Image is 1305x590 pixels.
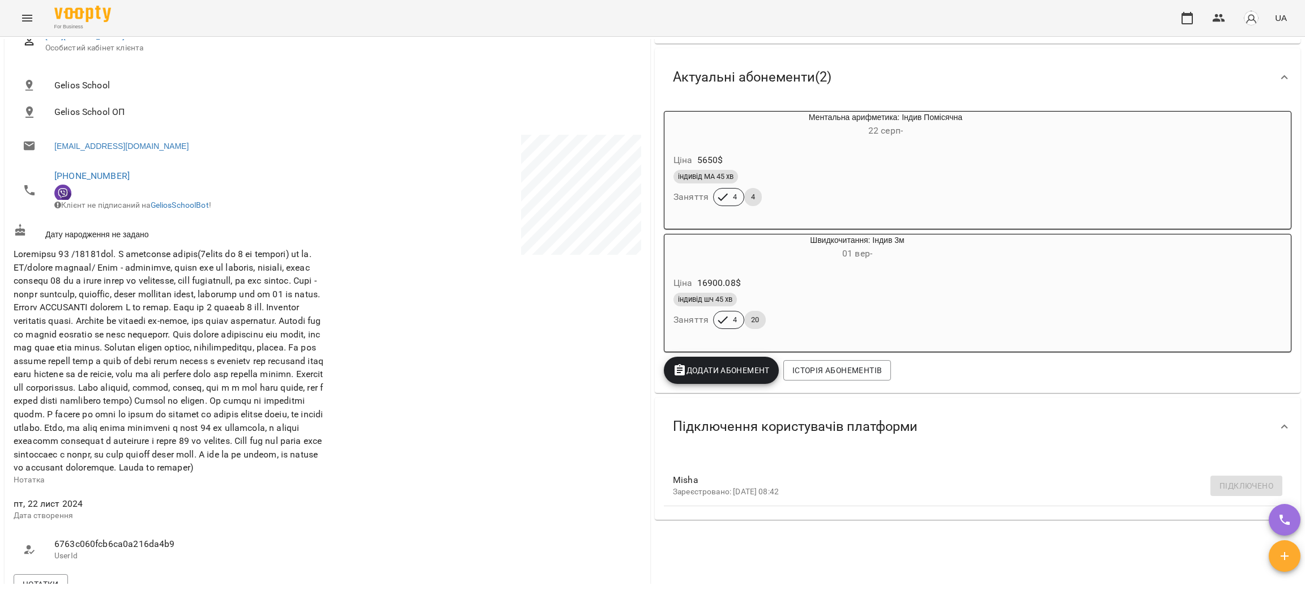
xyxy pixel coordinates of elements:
[673,69,831,86] span: Актуальні абонементи ( 2 )
[744,192,762,202] span: 4
[14,249,323,473] span: Loremipsu 93 /18181dol. S ametconse adipis(7elits do 8 ei tempori) ut la. ET/dolore magnaal/ Enim...
[14,474,325,486] p: Нотатка
[673,294,737,305] span: індивід шч 45 хв
[783,360,891,380] button: Історія абонементів
[673,486,1264,498] p: Зареєстровано: [DATE] 08:42
[664,357,779,384] button: Додати Абонемент
[726,192,744,202] span: 4
[14,510,325,521] p: Дата створення
[1275,12,1287,24] span: UA
[673,172,738,182] span: індивід МА 45 хв
[54,550,316,562] p: UserId
[697,153,723,167] p: 5650 $
[792,364,882,377] span: Історія абонементів
[673,275,693,291] h6: Ціна
[673,364,770,377] span: Додати Абонемент
[664,112,1052,220] button: Ментальна арифметика: Індив Помісячна22 серп- Ціна5650$індивід МА 45 хвЗаняття44
[14,5,41,32] button: Menu
[54,183,86,200] div: Клієнт підписаний на VooptyBot
[54,170,130,181] a: [PHONE_NUMBER]
[54,140,189,152] a: [EMAIL_ADDRESS][DOMAIN_NAME]
[54,537,316,551] span: 6763c060fcb6ca0a216da4b9
[697,276,741,290] p: 16900.08 $
[673,189,709,205] h6: Заняття
[54,185,71,202] img: Viber
[664,234,719,262] div: Швидкочитання: Індив 3м
[54,79,632,92] span: Gelios School
[673,152,693,168] h6: Ціна
[664,234,996,343] button: Швидкочитання: Індив 3м01 вер- Ціна16900.08$індивід шч 45 хвЗаняття420
[151,200,209,210] a: GeliosSchoolBot
[1243,10,1259,26] img: avatar_s.png
[54,6,111,22] img: Voopty Logo
[673,418,918,435] span: Підключення користувачів платформи
[54,23,111,31] span: For Business
[673,473,1264,487] span: Misha
[719,112,1052,139] div: Ментальна арифметика: Індив Помісячна
[45,42,632,54] span: Особистий кабінет клієнта
[673,312,709,328] h6: Заняття
[744,315,766,325] span: 20
[868,125,903,136] span: 22 серп -
[14,497,325,511] span: пт, 22 лист 2024
[1270,7,1291,28] button: UA
[842,248,872,259] span: 01 вер -
[719,234,996,262] div: Швидкочитання: Індив 3м
[655,397,1300,456] div: Підключення користувачів платформи
[54,105,632,119] span: Gelios School ОП
[54,200,211,210] span: Клієнт не підписаний на !
[726,315,744,325] span: 4
[655,48,1300,106] div: Актуальні абонементи(2)
[11,221,327,242] div: Дату народження не задано
[664,112,719,139] div: Ментальна арифметика: Індив Помісячна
